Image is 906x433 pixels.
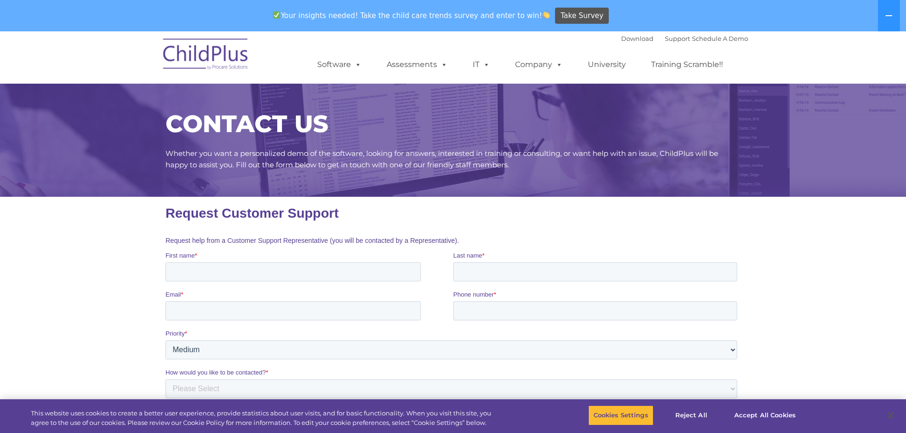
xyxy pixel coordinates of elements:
[621,35,748,42] font: |
[642,55,732,74] a: Training Scramble!!
[166,149,718,169] span: Whether you want a personalized demo of the software, looking for answers, interested in training...
[158,32,253,79] img: ChildPlus by Procare Solutions
[506,55,572,74] a: Company
[377,55,457,74] a: Assessments
[463,55,499,74] a: IT
[578,55,635,74] a: University
[662,405,721,425] button: Reject All
[729,405,801,425] button: Accept All Cookies
[308,55,371,74] a: Software
[31,409,498,427] div: This website uses cookies to create a better user experience, provide statistics about user visit...
[621,35,653,42] a: Download
[166,109,328,138] span: CONTACT US
[880,405,901,426] button: Close
[561,8,604,24] span: Take Survey
[692,35,748,42] a: Schedule A Demo
[588,405,653,425] button: Cookies Settings
[555,8,609,24] a: Take Survey
[665,35,690,42] a: Support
